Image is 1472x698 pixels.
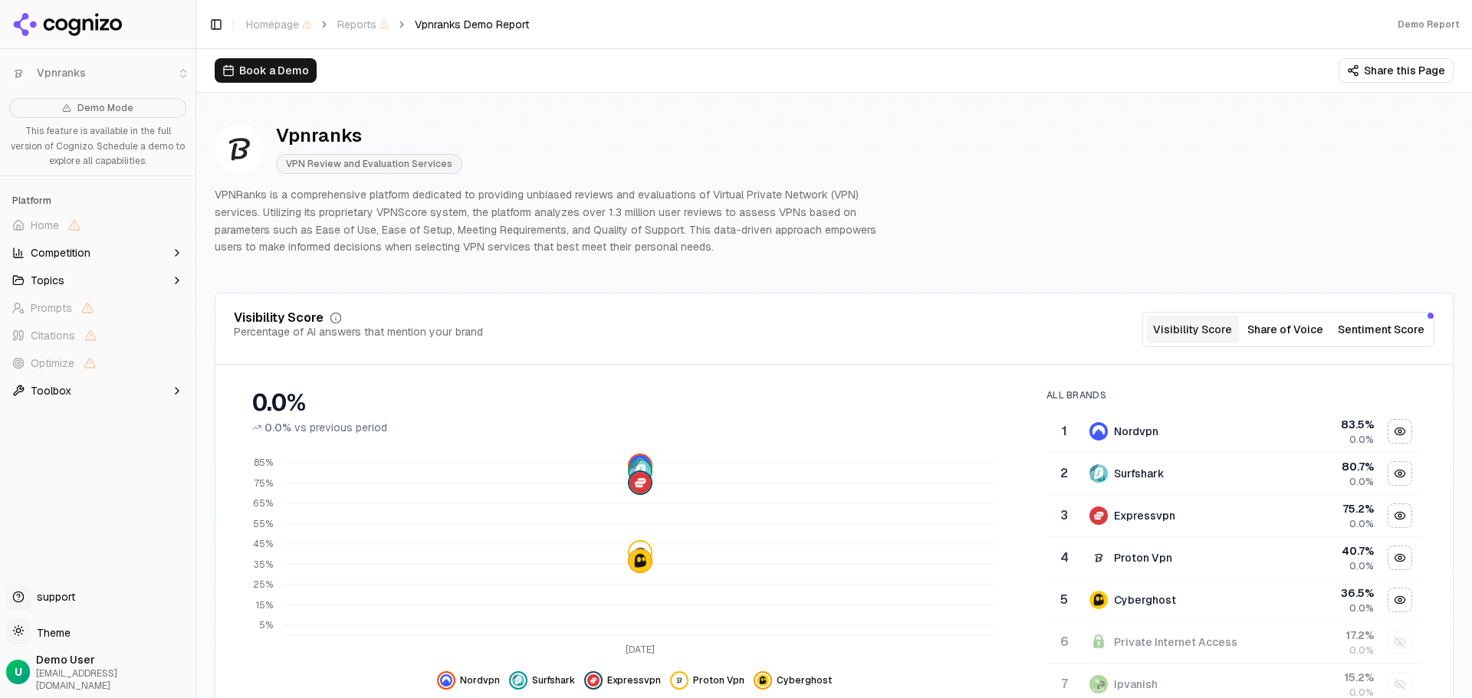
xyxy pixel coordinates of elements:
button: Hide expressvpn data [584,671,661,690]
div: 36.5 % [1276,585,1374,601]
button: Hide surfshark data [509,671,575,690]
span: 0.0% [1349,434,1374,446]
button: Hide nordvpn data [437,671,500,690]
button: Hide cyberghost data [754,671,832,690]
button: Share this Page [1339,58,1454,83]
img: ipvanish [1089,675,1108,693]
tspan: 85% [254,457,273,469]
button: Hide proton vpn data [1388,546,1412,570]
div: 83.5 % [1276,417,1374,432]
span: Cyberghost [777,674,832,687]
div: 1 [1054,422,1074,441]
img: proton vpn [629,542,651,563]
div: All Brands [1046,389,1422,401]
div: Percentage of AI answers that mention your brand [234,324,483,339]
span: Homepage [246,17,311,32]
div: 40.7 % [1276,543,1374,559]
div: Platform [6,188,189,213]
img: cyberghost [757,674,769,687]
div: Expressvpn [1114,508,1175,523]
div: 15.2 % [1276,670,1374,685]
div: 6 [1054,633,1074,651]
button: Hide proton vpn data [670,671,744,690]
tspan: [DATE] [626,644,655,656]
div: 0.0% [252,389,1016,417]
tspan: 5% [259,619,273,631]
tr: 1nordvpnNordvpn83.5%0.0%Hide nordvpn data [1048,411,1422,453]
span: VPN Review and Evaluation Services [276,154,462,174]
button: Hide expressvpn data [1388,503,1412,528]
div: Ipvanish [1114,677,1158,692]
button: Topics [6,268,189,293]
span: Optimize [31,356,74,371]
img: proton vpn [673,674,685,687]
div: 75.2 % [1276,501,1374,516]
div: Proton Vpn [1114,550,1172,565]
img: nordvpn [629,455,651,477]
button: Sentiment Score [1332,316,1431,343]
div: 2 [1054,464,1074,483]
button: Share of Voice [1239,316,1332,343]
div: 7 [1054,675,1074,693]
img: cyberghost [629,550,651,572]
tr: 6private internet accessPrivate Internet Access17.2%0.0%Show private internet access data [1048,621,1422,664]
p: This feature is available in the full version of Cognizo. Schedule a demo to explore all capabili... [9,124,186,169]
span: Reports [337,17,389,32]
img: surfshark [629,460,651,482]
span: Citations [31,328,75,343]
span: Surfshark [532,674,575,687]
img: private internet access [1089,633,1108,651]
div: Surfshark [1114,466,1165,481]
tr: 4proton vpnProton Vpn40.7%0.0%Hide proton vpn data [1048,537,1422,579]
span: Topics [31,273,64,288]
div: Vpnranks [276,123,462,148]
tspan: 15% [256,599,273,611]
span: Competition [31,245,90,261]
span: Prompts [31,300,72,316]
span: Demo Mode [77,102,133,114]
img: expressvpn [629,472,651,493]
p: VPNRanks is a comprehensive platform dedicated to providing unbiased reviews and evaluations of V... [215,186,902,256]
button: Hide nordvpn data [1388,419,1412,444]
tspan: 45% [253,538,273,550]
tr: 2surfsharkSurfshark80.7%0.0%Hide surfshark data [1048,453,1422,495]
span: U [15,664,22,680]
span: 0.0% [264,420,291,435]
tspan: 35% [254,559,273,571]
button: Visibility Score [1146,316,1239,343]
button: Book a Demo [215,58,317,83]
span: Nordvpn [460,674,500,687]
span: Home [31,218,59,233]
div: 5 [1054,591,1074,609]
img: surfshark [1089,464,1108,483]
div: Demo Report [1398,18,1460,31]
div: Cyberghost [1114,592,1176,608]
div: 80.7 % [1276,459,1374,474]
img: proton vpn [1089,549,1108,567]
div: Private Internet Access [1114,634,1237,650]
img: cyberghost [1089,591,1108,609]
tspan: 55% [253,518,273,530]
img: expressvpn [1089,506,1108,525]
span: Expressvpn [607,674,661,687]
tspan: 25% [253,578,273,591]
span: Proton Vpn [693,674,744,687]
tspan: 65% [253,497,273,510]
div: 4 [1054,549,1074,567]
span: vs previous period [294,420,387,435]
tr: 3expressvpnExpressvpn75.2%0.0%Hide expressvpn data [1048,495,1422,537]
div: Visibility Score [234,312,324,324]
button: Toolbox [6,378,189,403]
span: 0.0% [1349,602,1374,614]
span: Demo User [36,652,189,667]
div: Nordvpn [1114,424,1158,439]
img: nordvpn [440,674,452,687]
button: Competition [6,241,189,265]
span: Toolbox [31,383,71,398]
img: expressvpn [587,674,600,687]
span: 0.0% [1349,476,1374,488]
span: Vpnranks Demo Report [415,17,529,32]
div: 3 [1054,506,1074,525]
span: support [31,589,75,605]
button: Hide surfshark data [1388,461,1412,486]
